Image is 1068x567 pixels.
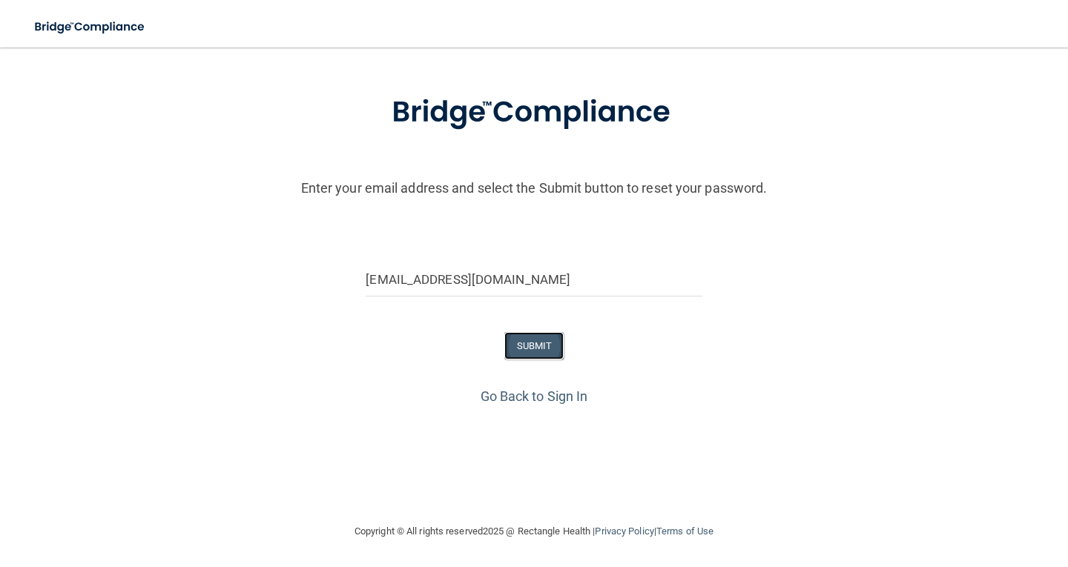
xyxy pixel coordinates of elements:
button: SUBMIT [504,332,564,359]
a: Go Back to Sign In [481,388,588,404]
a: Privacy Policy [595,525,653,537]
img: bridge_compliance_login_screen.278c3ca4.svg [361,74,707,151]
input: Email [366,263,702,296]
img: bridge_compliance_login_screen.278c3ca4.svg [22,12,159,42]
div: Copyright © All rights reserved 2025 @ Rectangle Health | | [263,508,805,555]
a: Terms of Use [656,525,713,537]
